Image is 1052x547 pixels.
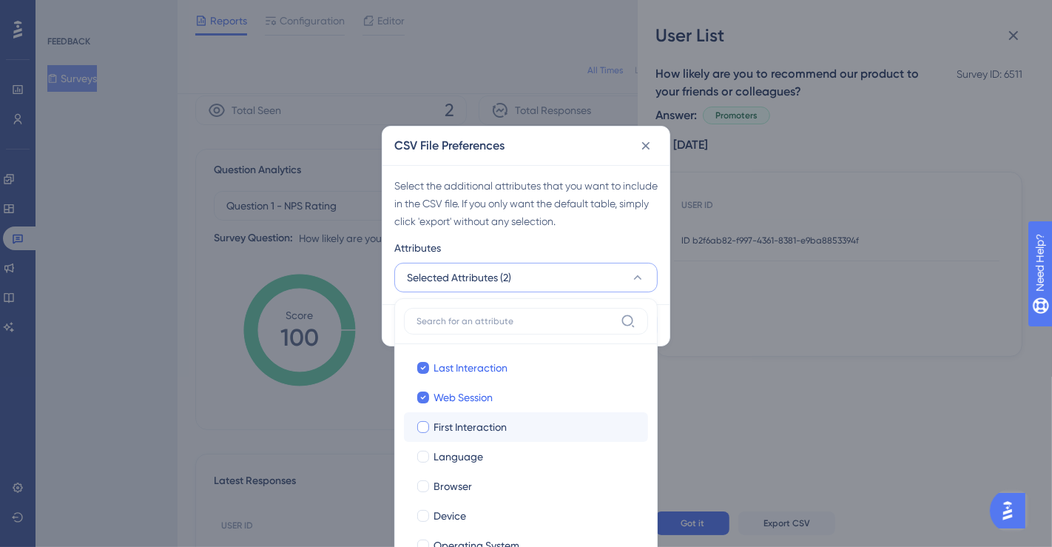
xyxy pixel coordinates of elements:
span: Attributes [394,239,441,257]
span: First Interaction [434,418,507,436]
input: Search for an attribute [417,315,615,327]
iframe: UserGuiding AI Assistant Launcher [990,489,1034,533]
span: Need Help? [35,4,92,21]
div: Select the additional attributes that you want to include in the CSV file. If you only want the d... [394,177,658,230]
span: Browser [434,477,472,495]
span: Last Interaction [434,359,508,377]
span: Device [434,507,466,525]
span: Selected Attributes (2) [407,269,511,286]
span: Web Session [434,389,493,406]
span: Language [434,448,483,466]
h2: CSV File Preferences [394,137,505,155]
